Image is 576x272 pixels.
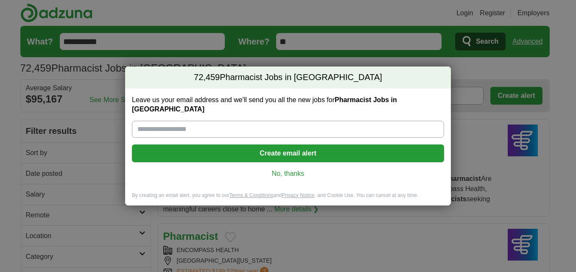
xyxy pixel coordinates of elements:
strong: Pharmacist Jobs in [GEOGRAPHIC_DATA] [132,96,397,113]
a: No, thanks [139,169,437,178]
h2: Pharmacist Jobs in [GEOGRAPHIC_DATA] [125,67,451,89]
a: Privacy Notice [282,192,315,198]
label: Leave us your email address and we'll send you all the new jobs for [132,95,444,114]
div: By creating an email alert, you agree to our and , and Cookie Use. You can cancel at any time. [125,192,451,206]
span: 72,459 [194,72,220,83]
a: Terms & Conditions [229,192,273,198]
button: Create email alert [132,144,444,162]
